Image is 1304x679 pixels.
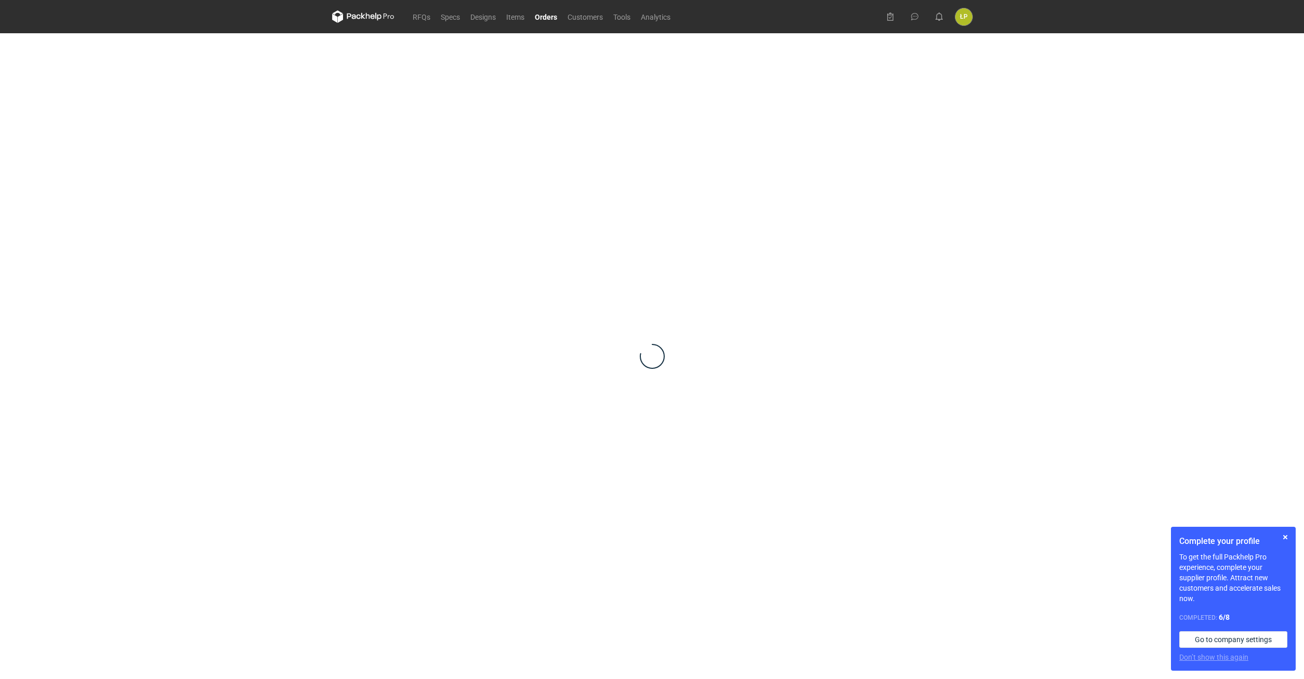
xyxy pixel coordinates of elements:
[636,10,676,23] a: Analytics
[608,10,636,23] a: Tools
[562,10,608,23] a: Customers
[1179,652,1248,662] button: Don’t show this again
[1219,613,1230,621] strong: 6 / 8
[332,10,394,23] svg: Packhelp Pro
[501,10,530,23] a: Items
[530,10,562,23] a: Orders
[1179,631,1287,648] a: Go to company settings
[955,8,972,25] div: Łukasz Postawa
[436,10,465,23] a: Specs
[1179,612,1287,623] div: Completed:
[1179,552,1287,604] p: To get the full Packhelp Pro experience, complete your supplier profile. Attract new customers an...
[1179,535,1287,548] h1: Complete your profile
[955,8,972,25] button: ŁP
[407,10,436,23] a: RFQs
[1279,531,1292,543] button: Skip for now
[465,10,501,23] a: Designs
